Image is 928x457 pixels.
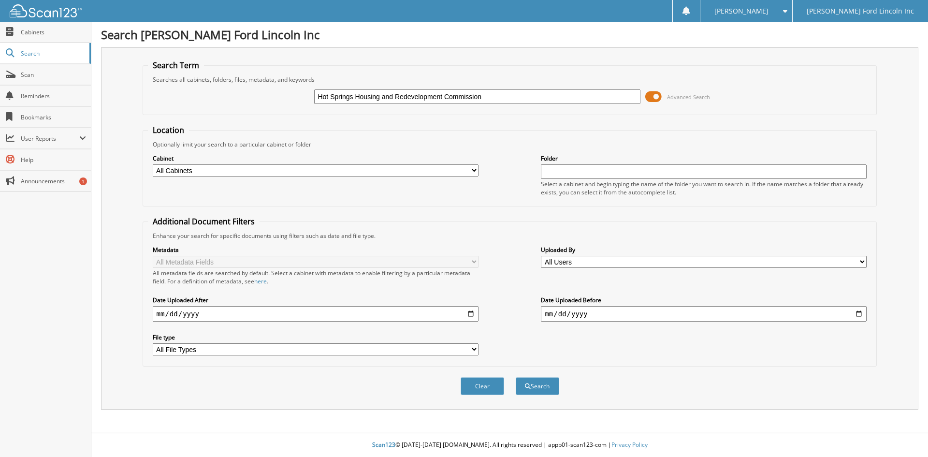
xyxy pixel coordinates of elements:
label: Date Uploaded Before [541,296,867,304]
label: Uploaded By [541,246,867,254]
input: start [153,306,478,322]
span: User Reports [21,134,79,143]
span: Cabinets [21,28,86,36]
img: scan123-logo-white.svg [10,4,82,17]
label: File type [153,333,478,341]
a: Privacy Policy [611,441,648,449]
span: Search [21,49,85,58]
h1: Search [PERSON_NAME] Ford Lincoln Inc [101,27,918,43]
label: Cabinet [153,154,478,162]
button: Clear [461,377,504,395]
span: Bookmarks [21,113,86,121]
span: Scan [21,71,86,79]
div: Enhance your search for specific documents using filters such as date and file type. [148,232,872,240]
div: Select a cabinet and begin typing the name of the folder you want to search in. If the name match... [541,180,867,196]
label: Folder [541,154,867,162]
div: All metadata fields are searched by default. Select a cabinet with metadata to enable filtering b... [153,269,478,285]
span: Help [21,156,86,164]
a: here [254,277,267,285]
input: end [541,306,867,322]
label: Date Uploaded After [153,296,478,304]
legend: Location [148,125,189,135]
legend: Additional Document Filters [148,216,260,227]
span: [PERSON_NAME] [714,8,768,14]
label: Metadata [153,246,478,254]
legend: Search Term [148,60,204,71]
span: Advanced Search [667,93,710,101]
div: Optionally limit your search to a particular cabinet or folder [148,140,872,148]
div: Searches all cabinets, folders, files, metadata, and keywords [148,75,872,84]
div: 1 [79,177,87,185]
span: [PERSON_NAME] Ford Lincoln Inc [807,8,914,14]
span: Scan123 [372,441,395,449]
span: Reminders [21,92,86,100]
div: © [DATE]-[DATE] [DOMAIN_NAME]. All rights reserved | appb01-scan123-com | [91,433,928,457]
span: Announcements [21,177,86,185]
button: Search [516,377,559,395]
